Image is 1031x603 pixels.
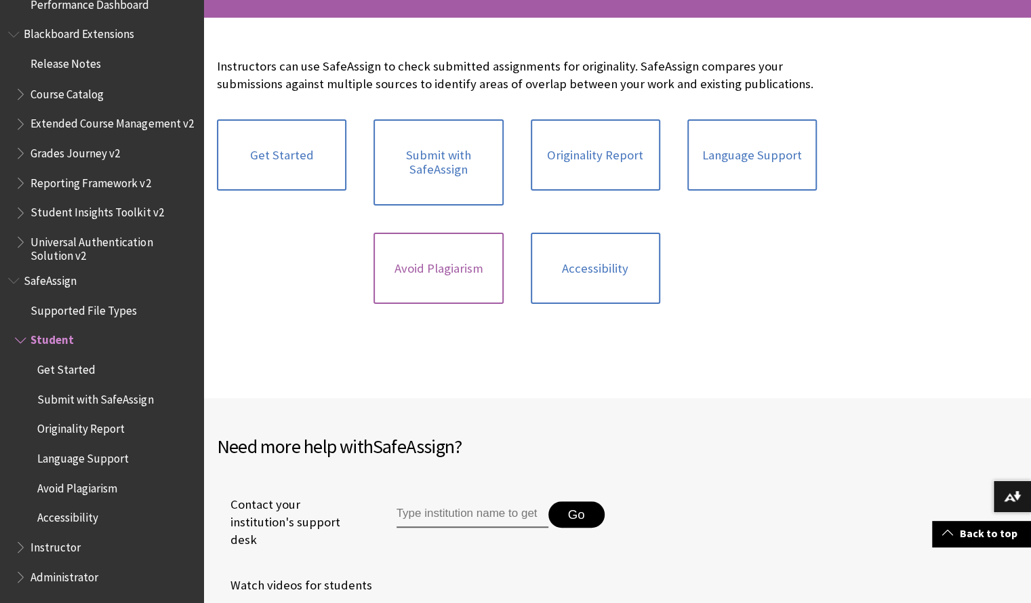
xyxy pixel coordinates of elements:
a: Back to top [932,521,1031,546]
span: Release Notes [31,52,101,71]
span: Originality Report [37,417,125,435]
a: Watch videos for students [217,575,372,596]
span: Avoid Plagiarism [37,476,117,494]
span: Supported File Types [31,298,137,317]
span: Student Insights Toolkit v2 [31,201,163,219]
span: Extended Course Management v2 [31,112,193,130]
span: Accessibility [37,506,98,524]
span: Instructor [31,535,81,553]
span: Grades Journey v2 [31,141,120,159]
span: Universal Authentication Solution v2 [31,230,194,262]
h2: Need more help with ? [217,432,618,461]
a: Submit with SafeAssign [373,119,503,206]
span: Get Started [37,357,96,376]
span: SafeAssign [373,434,454,459]
span: Contact your institution's support desk [217,496,365,549]
span: Student [31,328,74,347]
span: Blackboard Extensions [24,23,134,41]
span: Language Support [37,446,129,465]
nav: Book outline for Blackboard Extensions [8,23,195,262]
a: Avoid Plagiarism [373,233,503,305]
a: Get Started [217,119,346,191]
button: Go [548,501,605,528]
span: Administrator [31,565,98,583]
a: Language Support [687,119,817,191]
a: Accessibility [531,233,660,305]
span: Submit with SafeAssign [37,387,153,406]
a: Originality Report [531,119,660,191]
p: Instructors can use SafeAssign to check submitted assignments for originality. SafeAssign compare... [217,58,817,93]
span: Course Catalog [31,82,104,100]
span: Reporting Framework v2 [31,171,150,189]
span: SafeAssign [24,269,77,287]
input: Type institution name to get support [397,501,548,528]
nav: Book outline for Blackboard SafeAssign [8,269,195,587]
